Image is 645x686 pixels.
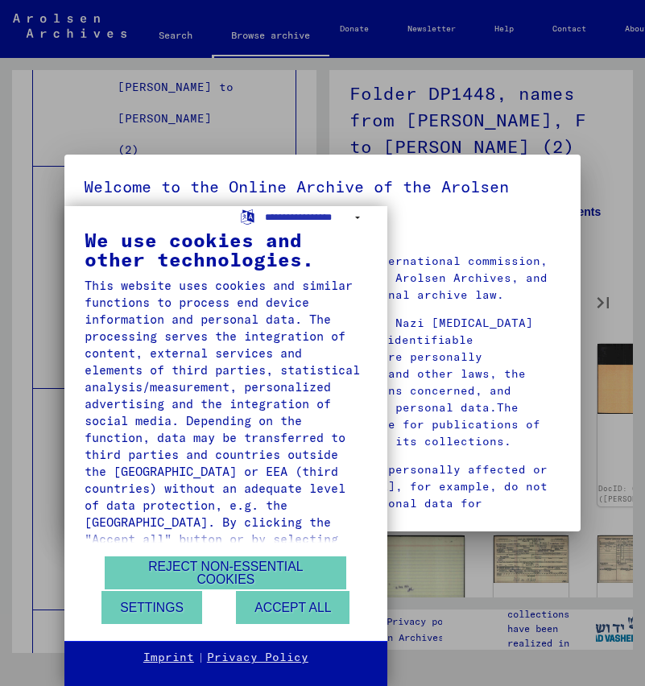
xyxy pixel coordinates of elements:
a: Imprint [143,650,194,666]
div: This website uses cookies and similar functions to process end device information and personal da... [85,277,367,649]
button: Accept all [236,591,349,624]
button: Settings [101,591,202,624]
button: Reject non-essential cookies [105,556,346,589]
div: We use cookies and other technologies. [85,230,367,269]
a: Privacy Policy [207,650,308,666]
